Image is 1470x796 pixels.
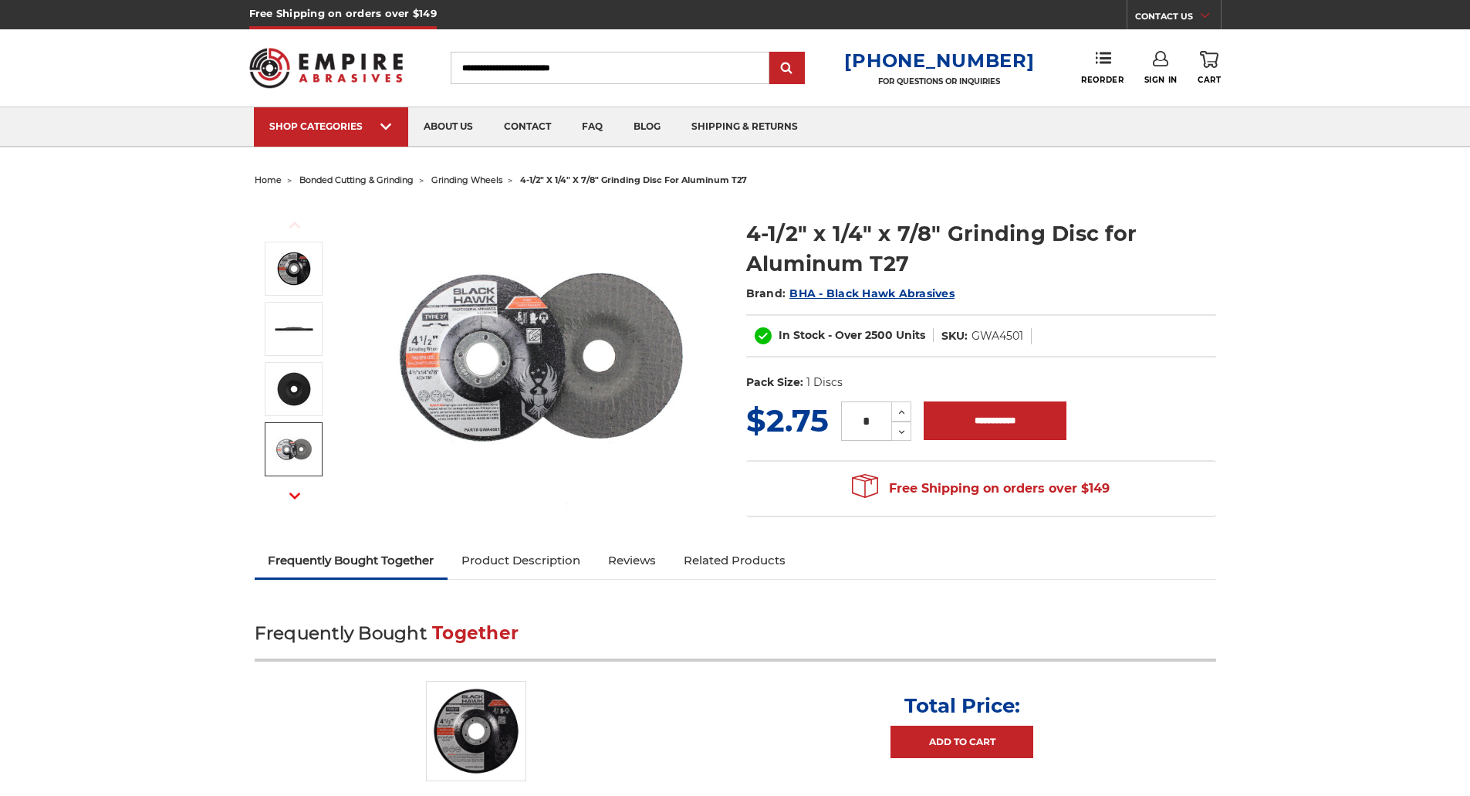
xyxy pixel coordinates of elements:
[746,401,829,439] span: $2.75
[746,286,786,300] span: Brand:
[408,107,488,147] a: about us
[670,544,799,578] a: Related Products
[904,693,1020,718] p: Total Price:
[972,328,1023,344] dd: GWA4501
[828,328,862,342] span: - Over
[865,328,893,342] span: 2500
[676,107,813,147] a: shipping & returns
[255,174,282,185] a: home
[431,174,502,185] a: grinding wheels
[432,622,519,644] span: Together
[448,544,594,578] a: Product Description
[426,681,526,781] img: 4.5 inch grinding wheel for aluminum
[941,328,968,344] dt: SKU:
[1135,8,1221,29] a: CONTACT US
[844,49,1034,72] a: [PHONE_NUMBER]
[255,544,448,578] a: Frequently Bought Together
[746,374,803,391] dt: Pack Size:
[249,38,404,98] img: Empire Abrasives
[772,53,803,84] input: Submit
[806,374,843,391] dd: 1 Discs
[276,208,313,242] button: Previous
[255,622,427,644] span: Frequently Bought
[844,76,1034,86] p: FOR QUESTIONS OR INQUIRIES
[594,544,670,578] a: Reviews
[269,120,393,132] div: SHOP CATEGORIES
[299,174,414,185] a: bonded cutting & grinding
[520,174,747,185] span: 4-1/2" x 1/4" x 7/8" grinding disc for aluminum t27
[852,473,1110,504] span: Free Shipping on orders over $149
[746,218,1216,279] h1: 4-1/2" x 1/4" x 7/8" Grinding Disc for Aluminum T27
[1081,51,1124,84] a: Reorder
[275,430,313,469] img: BHA 4.5 inch grinding disc for aluminum
[1081,75,1124,85] span: Reorder
[275,310,313,348] img: aluminum grinding disc
[276,479,313,513] button: Next
[896,328,925,342] span: Units
[779,328,825,342] span: In Stock
[275,249,313,288] img: 4.5 inch grinding wheel for aluminum
[275,370,313,408] img: 4-1/2" x 1/4" x 7/8" Grinding Disc for Aluminum T27
[1144,75,1178,85] span: Sign In
[566,107,618,147] a: faq
[1198,51,1221,85] a: Cart
[387,202,695,511] img: 4.5 inch grinding wheel for aluminum
[618,107,676,147] a: blog
[890,726,1033,758] a: Add to Cart
[789,286,955,300] a: BHA - Black Hawk Abrasives
[488,107,566,147] a: contact
[1198,75,1221,85] span: Cart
